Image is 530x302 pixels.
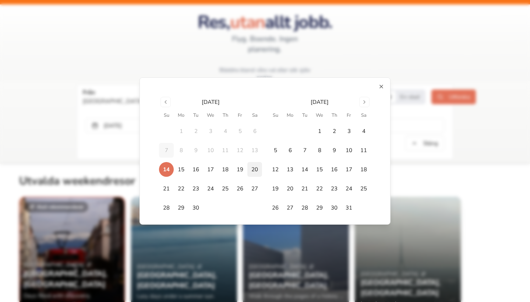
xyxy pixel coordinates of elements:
button: 15 [312,162,327,177]
button: 18 [218,162,233,177]
button: 22 [312,181,327,196]
button: 12 [268,162,283,177]
th: Friday [342,112,356,119]
button: 13 [283,162,297,177]
button: 18 [356,162,371,177]
button: 25 [356,181,371,196]
th: Sunday [159,112,174,119]
button: 6 [283,143,297,158]
th: Wednesday [203,112,218,119]
button: 27 [283,200,297,215]
button: 24 [342,181,356,196]
button: 29 [312,200,327,215]
button: Go to previous month [160,97,171,107]
button: 29 [174,200,188,215]
button: 14 [297,162,312,177]
th: Friday [233,112,247,119]
th: Monday [283,112,297,119]
button: 23 [188,181,203,196]
button: 10 [342,143,356,158]
button: 28 [297,200,312,215]
button: 9 [327,143,342,158]
th: Wednesday [312,112,327,119]
button: 17 [203,162,218,177]
button: 21 [159,181,174,196]
button: 26 [233,181,247,196]
button: 15 [174,162,188,177]
button: 30 [327,200,342,215]
button: 22 [174,181,188,196]
button: 20 [247,162,262,177]
th: Sunday [268,112,283,119]
button: 16 [327,162,342,177]
button: Go to next month [359,97,370,107]
button: 3 [342,124,356,138]
button: 28 [159,200,174,215]
button: 16 [188,162,203,177]
div: [DATE] [311,98,329,106]
button: 20 [283,181,297,196]
button: 19 [233,162,247,177]
th: Monday [174,112,188,119]
button: 26 [268,200,283,215]
button: 25 [218,181,233,196]
button: 23 [327,181,342,196]
button: 2 [327,124,342,138]
th: Tuesday [188,112,203,119]
button: 27 [247,181,262,196]
button: 21 [297,181,312,196]
th: Thursday [218,112,233,119]
th: Saturday [247,112,262,119]
button: 14 [159,162,174,177]
button: 24 [203,181,218,196]
button: 11 [356,143,371,158]
button: 19 [268,181,283,196]
button: 5 [268,143,283,158]
button: 17 [342,162,356,177]
button: 7 [297,143,312,158]
th: Saturday [356,112,371,119]
button: 1 [312,124,327,138]
th: Thursday [327,112,342,119]
div: [DATE] [202,98,220,106]
button: 4 [356,124,371,138]
button: 30 [188,200,203,215]
button: 8 [312,143,327,158]
button: 31 [342,200,356,215]
th: Tuesday [297,112,312,119]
